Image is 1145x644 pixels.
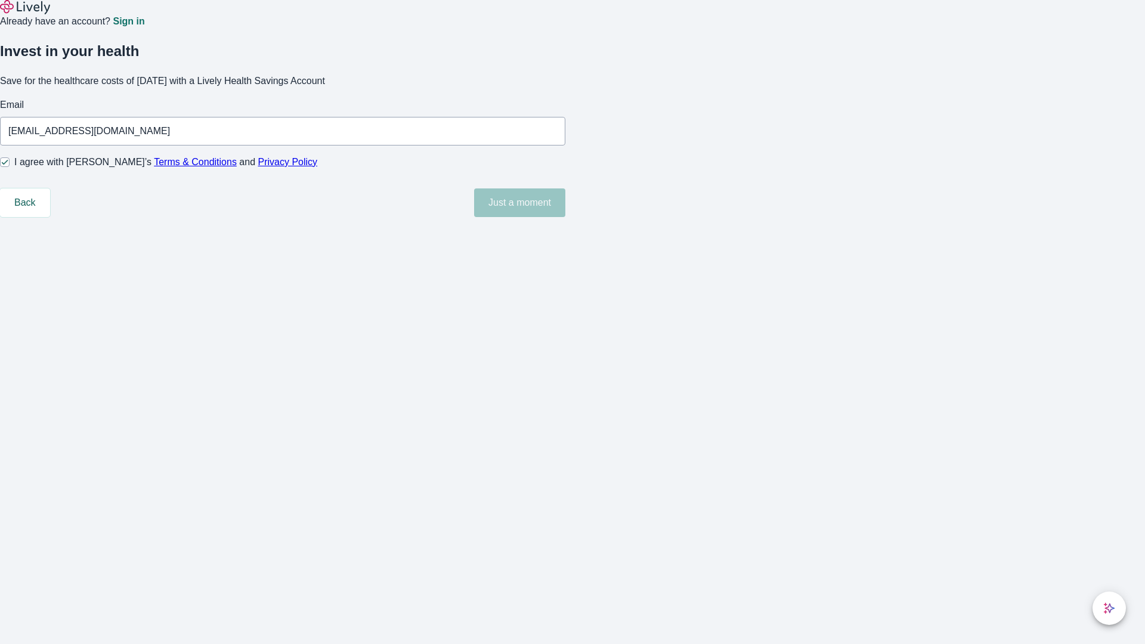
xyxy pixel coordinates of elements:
a: Privacy Policy [258,157,318,167]
a: Sign in [113,17,144,26]
button: chat [1093,592,1126,625]
svg: Lively AI Assistant [1103,602,1115,614]
a: Terms & Conditions [154,157,237,167]
span: I agree with [PERSON_NAME]’s and [14,155,317,169]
